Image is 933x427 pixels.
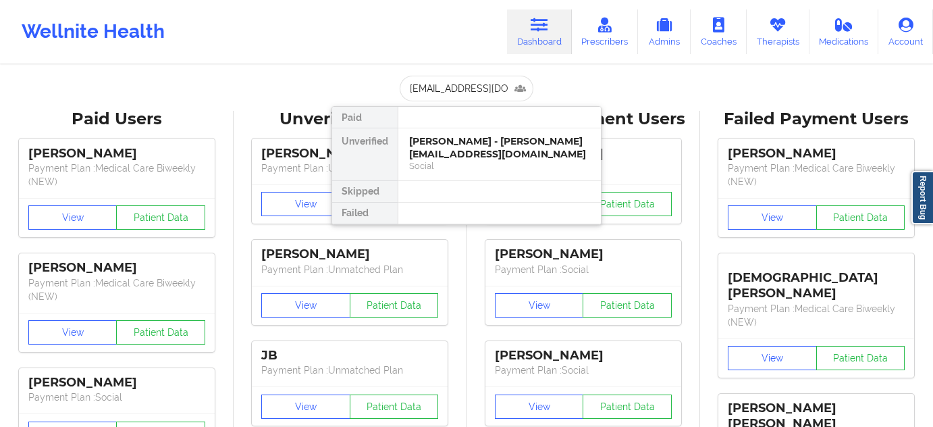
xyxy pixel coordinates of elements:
[728,161,905,189] p: Payment Plan : Medical Care Biweekly (NEW)
[261,161,438,175] p: Payment Plan : Unmatched Plan
[583,192,672,216] button: Patient Data
[409,160,590,172] div: Social
[350,395,439,419] button: Patient Data
[495,395,584,419] button: View
[28,161,205,189] p: Payment Plan : Medical Care Biweekly (NEW)
[261,192,350,216] button: View
[495,363,672,377] p: Payment Plan : Social
[28,260,205,276] div: [PERSON_NAME]
[261,293,350,318] button: View
[261,348,438,363] div: JB
[495,247,672,262] div: [PERSON_NAME]
[747,9,809,54] a: Therapists
[495,348,672,363] div: [PERSON_NAME]
[350,293,439,318] button: Patient Data
[332,128,398,181] div: Unverified
[691,9,747,54] a: Coaches
[332,203,398,224] div: Failed
[28,391,205,404] p: Payment Plan : Social
[583,293,672,318] button: Patient Data
[261,263,438,276] p: Payment Plan : Unmatched Plan
[728,146,905,161] div: [PERSON_NAME]
[28,375,205,391] div: [PERSON_NAME]
[332,181,398,203] div: Skipped
[332,107,398,128] div: Paid
[816,346,905,370] button: Patient Data
[243,109,458,130] div: Unverified Users
[495,293,584,318] button: View
[495,263,672,276] p: Payment Plan : Social
[878,9,933,54] a: Account
[261,146,438,161] div: [PERSON_NAME]
[816,205,905,230] button: Patient Data
[28,146,205,161] div: [PERSON_NAME]
[409,135,590,160] div: [PERSON_NAME] - [PERSON_NAME][EMAIL_ADDRESS][DOMAIN_NAME]
[728,260,905,301] div: [DEMOGRAPHIC_DATA][PERSON_NAME]
[116,205,205,230] button: Patient Data
[710,109,924,130] div: Failed Payment Users
[911,171,933,224] a: Report Bug
[28,320,117,345] button: View
[728,346,817,370] button: View
[261,395,350,419] button: View
[728,205,817,230] button: View
[507,9,572,54] a: Dashboard
[261,247,438,262] div: [PERSON_NAME]
[9,109,224,130] div: Paid Users
[572,9,639,54] a: Prescribers
[116,320,205,345] button: Patient Data
[261,363,438,377] p: Payment Plan : Unmatched Plan
[583,395,672,419] button: Patient Data
[28,276,205,303] p: Payment Plan : Medical Care Biweekly (NEW)
[638,9,691,54] a: Admins
[728,302,905,329] p: Payment Plan : Medical Care Biweekly (NEW)
[28,205,117,230] button: View
[809,9,879,54] a: Medications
